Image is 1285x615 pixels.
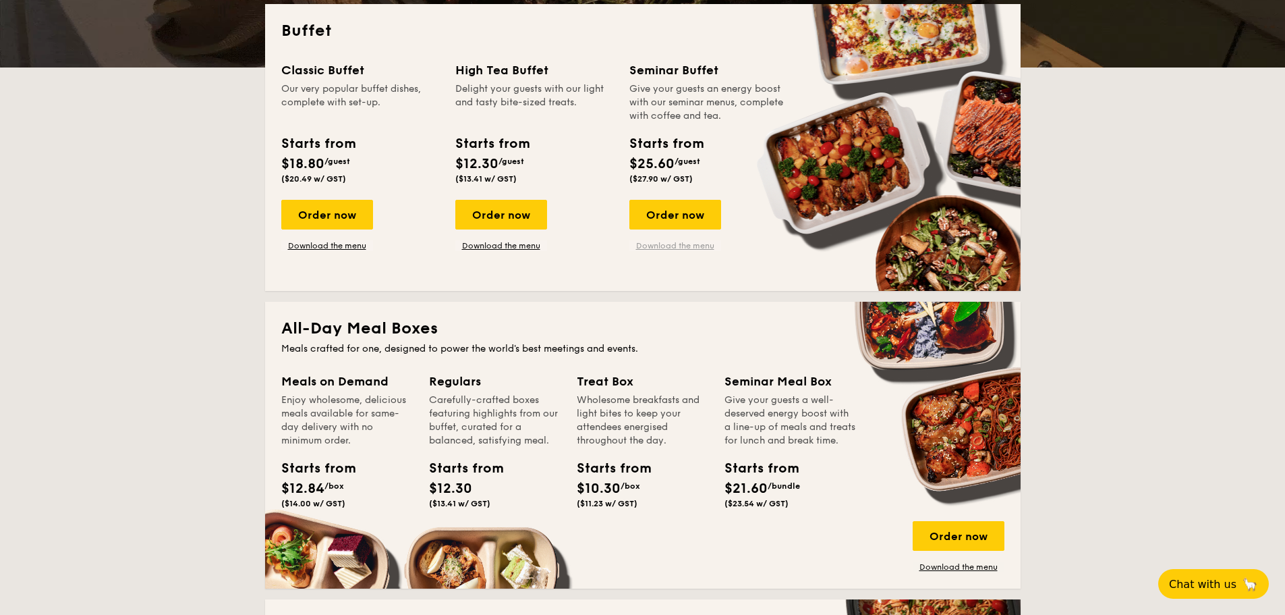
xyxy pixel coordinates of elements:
[577,372,708,391] div: Treat Box
[629,156,675,172] span: $25.60
[629,134,703,154] div: Starts from
[629,61,787,80] div: Seminar Buffet
[281,372,413,391] div: Meals on Demand
[455,82,613,123] div: Delight your guests with our light and tasty bite-sized treats.
[629,82,787,123] div: Give your guests an energy boost with our seminar menus, complete with coffee and tea.
[455,134,529,154] div: Starts from
[281,134,355,154] div: Starts from
[455,156,498,172] span: $12.30
[429,481,472,497] span: $12.30
[724,372,856,391] div: Seminar Meal Box
[455,174,517,184] span: ($13.41 w/ GST)
[281,481,324,497] span: $12.84
[498,157,524,166] span: /guest
[429,394,561,448] div: Carefully-crafted boxes featuring highlights from our buffet, curated for a balanced, satisfying ...
[455,240,547,251] a: Download the menu
[1169,578,1236,591] span: Chat with us
[629,200,721,230] div: Order now
[724,481,768,497] span: $21.60
[675,157,700,166] span: /guest
[724,499,789,508] span: ($23.54 w/ GST)
[577,394,708,448] div: Wholesome breakfasts and light bites to keep your attendees energised throughout the day.
[455,200,547,230] div: Order now
[577,481,621,497] span: $10.30
[281,82,439,123] div: Our very popular buffet dishes, complete with set-up.
[281,394,413,448] div: Enjoy wholesome, delicious meals available for same-day delivery with no minimum order.
[455,61,613,80] div: High Tea Buffet
[324,481,344,491] span: /box
[724,394,856,448] div: Give your guests a well-deserved energy boost with a line-up of meals and treats for lunch and br...
[281,499,345,508] span: ($14.00 w/ GST)
[429,458,490,479] div: Starts from
[629,174,693,184] span: ($27.90 w/ GST)
[429,499,490,508] span: ($13.41 w/ GST)
[1242,577,1258,592] span: 🦙
[768,481,800,491] span: /bundle
[281,156,324,172] span: $18.80
[281,174,346,184] span: ($20.49 w/ GST)
[577,458,637,479] div: Starts from
[281,200,373,230] div: Order now
[281,458,342,479] div: Starts from
[324,157,350,166] span: /guest
[1158,569,1269,599] button: Chat with us🦙
[281,20,1004,42] h2: Buffet
[913,521,1004,551] div: Order now
[281,342,1004,356] div: Meals crafted for one, designed to power the world's best meetings and events.
[577,499,637,508] span: ($11.23 w/ GST)
[629,240,721,251] a: Download the menu
[724,458,785,479] div: Starts from
[281,240,373,251] a: Download the menu
[621,481,640,491] span: /box
[429,372,561,391] div: Regulars
[281,61,439,80] div: Classic Buffet
[913,562,1004,572] a: Download the menu
[281,318,1004,340] h2: All-Day Meal Boxes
